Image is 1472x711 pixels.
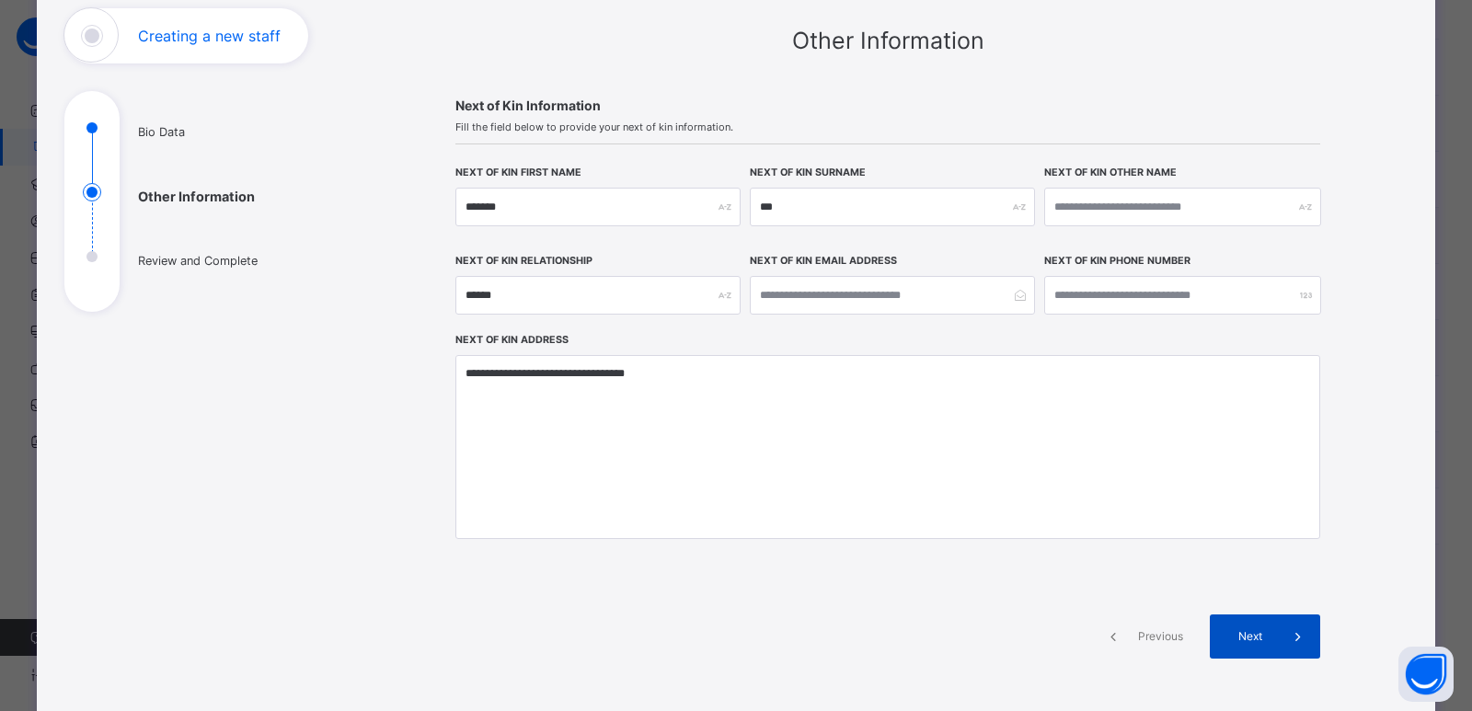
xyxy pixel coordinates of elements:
[1135,628,1186,645] span: Previous
[455,254,592,269] label: Next of Kin Relationship
[1044,254,1190,269] label: Next of Kin Phone Number
[1398,647,1454,702] button: Open asap
[455,120,1320,135] span: Fill the field below to provide your next of kin information.
[455,166,581,180] label: Next of Kin First Name
[750,166,866,180] label: Next of Kin Surname
[1044,166,1177,180] label: Next of Kin Other Name
[138,29,281,43] h1: Creating a new staff
[750,254,897,269] label: Next of Kin Email Address
[455,96,1320,115] span: Next of Kin Information
[455,333,569,348] label: Next of Kin Address
[1224,628,1276,645] span: Next
[792,27,984,54] span: Other Information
